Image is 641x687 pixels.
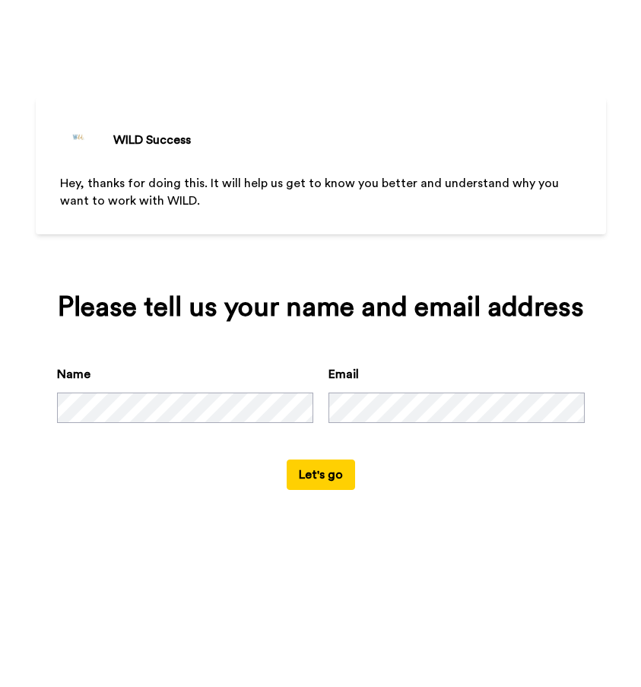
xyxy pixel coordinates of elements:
[57,292,585,323] div: Please tell us your name and email address
[60,177,562,207] span: Hey, thanks for doing this. It will help us get to know you better and understand why you want to...
[57,365,90,383] label: Name
[113,131,191,149] div: WILD Success
[287,460,355,490] button: Let's go
[328,365,359,383] label: Email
